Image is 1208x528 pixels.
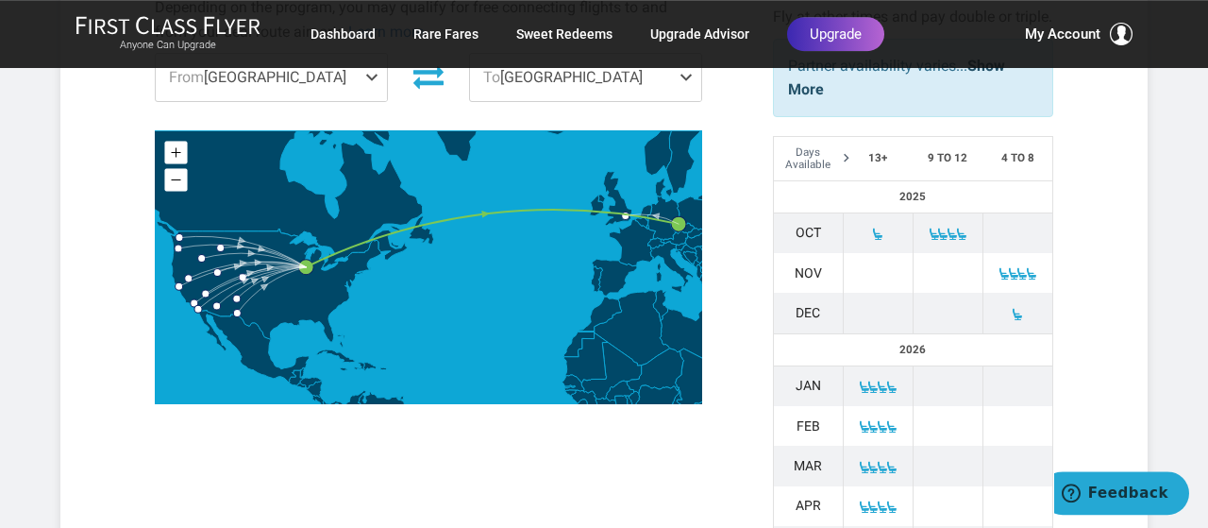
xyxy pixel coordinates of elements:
[563,332,608,383] path: Mauritania
[176,233,192,241] g: Seattle
[913,137,982,181] th: 9 to 12
[202,290,218,298] g: Las Vegas
[688,228,709,238] path: Slovakia
[380,367,386,369] path: Puerto Rico
[773,181,1052,213] th: 2025
[562,375,584,391] path: Senegal
[470,54,701,101] span: [GEOGRAPHIC_DATA]
[773,137,843,181] th: Days Available
[1025,23,1132,45] button: My Account
[516,17,612,51] a: Sweet Redeems
[629,391,640,414] path: Benin
[627,348,683,393] path: Niger
[591,266,602,292] path: Portugal
[694,260,700,268] path: Montenegro
[363,362,377,370] path: Dominican Republic
[678,196,714,231] path: Poland
[787,17,884,51] a: Upgrade
[175,245,191,252] g: Portland,OR
[298,259,326,274] g: Chicago
[300,377,323,388] path: Honduras
[646,225,648,229] path: Luxembourg
[660,308,717,363] path: Libya
[647,237,663,248] path: Switzerland
[595,290,670,365] path: Algeria
[300,367,304,378] path: Belize
[773,406,843,446] td: Feb
[400,396,404,399] path: Trinidad and Tobago
[650,17,749,51] a: Upgrade Advisor
[773,253,843,293] td: Nov
[75,39,260,52] small: Anyone Can Upgrade
[413,17,478,51] a: Rare Fares
[297,383,306,387] path: El Salvador
[233,309,249,316] g: El Paso
[563,332,594,358] path: Western Sahara
[1025,23,1100,45] span: My Account
[198,254,214,262] g: Boise
[289,370,303,385] path: Guatemala
[315,349,355,363] path: Cuba
[773,446,843,485] td: Mar
[666,83,713,193] path: Sweden
[773,213,843,253] td: Oct
[537,108,576,134] path: Iceland
[843,137,913,181] th: 13+
[590,195,604,215] path: Ireland
[788,54,1038,102] p: Partner availability varies...
[185,274,201,281] g: Reno
[312,395,325,406] path: Costa Rica
[592,259,637,296] path: Spain
[636,385,679,421] path: Nigeria
[676,243,686,250] path: Slovenia
[1054,471,1189,519] iframe: Opens a widget where you can find more information
[213,302,229,310] g: Phoenix
[685,233,709,248] path: Hungary
[598,171,632,226] path: United Kingdom
[614,395,630,418] path: Ghana
[233,295,249,302] g: Albuquerque
[156,54,387,101] span: [GEOGRAPHIC_DATA]
[676,349,713,409] path: Chad
[581,342,642,399] path: Mali
[696,264,703,279] path: Albania
[402,56,455,97] button: Invert Route Direction
[75,15,260,35] img: First Class Flyer
[194,305,210,313] g: San Diego
[217,244,233,251] g: Bozeman
[483,68,500,86] span: To
[661,230,688,245] path: Austria
[626,396,632,415] path: Togo
[565,389,577,395] path: Guinea-Bissau
[340,367,347,370] path: Jamaica
[773,366,843,406] td: Jan
[683,251,697,264] path: Bosnia and Herzegovina
[579,297,622,332] path: Morocco
[650,241,693,292] path: Italy
[656,178,673,196] path: Denmark
[198,310,309,383] path: Mexico
[606,381,634,401] path: Burkina Faso
[306,381,322,397] path: Nicaragua
[647,196,680,240] path: Germany
[773,293,843,333] td: Dec
[310,17,376,51] a: Dashboard
[700,265,710,273] path: Macedonia
[578,400,589,412] path: Sierra Leone
[169,68,204,86] span: From
[773,334,1052,366] th: 2026
[982,137,1052,181] th: 4 to 8
[176,282,192,290] g: San Francisco
[75,15,260,53] a: First Class FlyerAnyone Can Upgrade
[773,486,843,526] td: Apr
[653,289,667,320] path: Tunisia
[564,384,576,387] path: Gambia
[191,299,207,307] g: Los Angeles
[635,216,648,228] path: Belgium
[354,362,364,369] path: Haiti
[671,216,698,231] g: Prague
[609,218,661,270] path: France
